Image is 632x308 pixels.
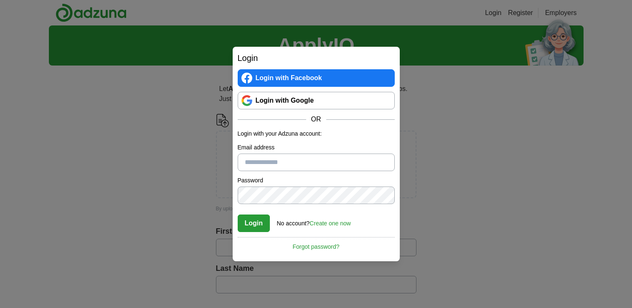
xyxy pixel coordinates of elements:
label: Email address [238,143,395,152]
span: OR [306,114,326,124]
a: Login with Google [238,92,395,109]
div: No account? [277,214,351,228]
button: Login [238,215,270,232]
h2: Login [238,52,395,64]
a: Login with Facebook [238,69,395,87]
a: Create one now [310,220,351,227]
a: Forgot password? [238,237,395,251]
p: Login with your Adzuna account: [238,129,395,138]
label: Password [238,176,395,185]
